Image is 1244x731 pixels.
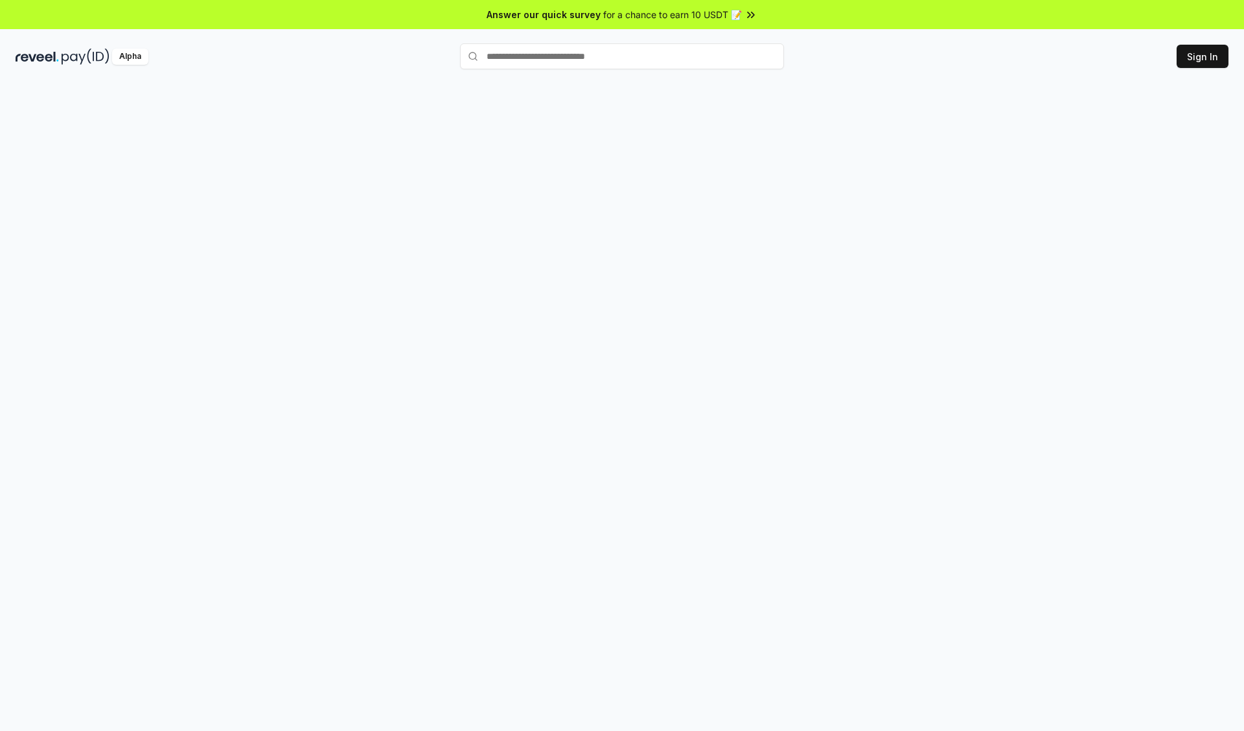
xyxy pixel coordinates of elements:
button: Sign In [1177,45,1228,68]
img: reveel_dark [16,49,59,65]
span: for a chance to earn 10 USDT 📝 [603,8,742,21]
img: pay_id [62,49,109,65]
span: Answer our quick survey [487,8,601,21]
div: Alpha [112,49,148,65]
